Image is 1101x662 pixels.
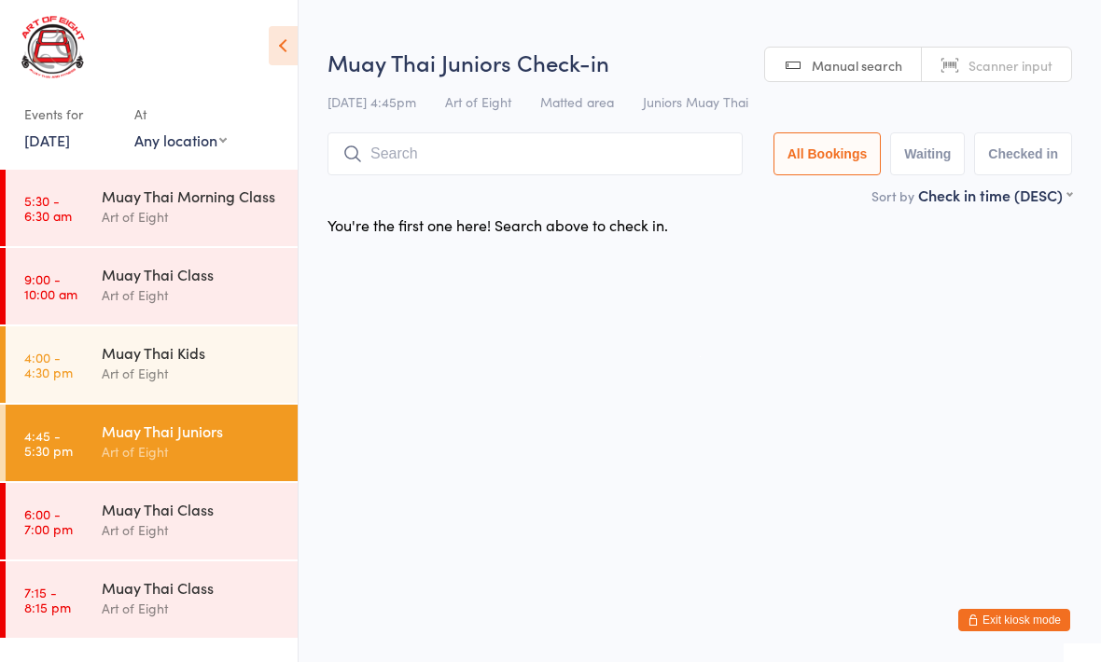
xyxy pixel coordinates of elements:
div: Art of Eight [102,284,282,306]
time: 6:00 - 7:00 pm [24,506,73,536]
a: 4:45 -5:30 pmMuay Thai JuniorsArt of Eight [6,405,298,481]
span: [DATE] 4:45pm [328,92,416,111]
span: Scanner input [969,56,1052,75]
div: Art of Eight [102,441,282,462]
h2: Muay Thai Juniors Check-in [328,47,1072,77]
time: 4:00 - 4:30 pm [24,350,73,379]
a: 5:30 -6:30 amMuay Thai Morning ClassArt of Eight [6,170,298,246]
button: All Bookings [773,132,882,175]
time: 7:15 - 8:15 pm [24,585,71,614]
div: Art of Eight [102,519,282,541]
button: Exit kiosk mode [958,609,1070,631]
div: Art of Eight [102,206,282,228]
div: Any location [134,130,227,150]
button: Checked in [974,132,1072,175]
a: 4:00 -4:30 pmMuay Thai KidsArt of Eight [6,326,298,403]
div: Muay Thai Kids [102,342,282,363]
div: Art of Eight [102,598,282,619]
div: Muay Thai Class [102,264,282,284]
div: Art of Eight [102,363,282,384]
div: Events for [24,99,116,130]
label: Sort by [871,186,914,205]
div: Muay Thai Morning Class [102,186,282,206]
div: Check in time (DESC) [918,185,1072,205]
time: 5:30 - 6:30 am [24,193,72,223]
div: Muay Thai Class [102,499,282,519]
span: Juniors Muay Thai [643,92,748,111]
button: Waiting [890,132,965,175]
div: You're the first one here! Search above to check in. [328,214,668,235]
span: Art of Eight [445,92,511,111]
div: Muay Thai Class [102,577,282,598]
div: Muay Thai Juniors [102,421,282,441]
time: 9:00 - 10:00 am [24,271,77,301]
a: 6:00 -7:00 pmMuay Thai ClassArt of Eight [6,483,298,559]
img: Art of Eight [19,14,89,80]
a: [DATE] [24,130,70,150]
span: Manual search [812,56,902,75]
input: Search [328,132,743,175]
a: 9:00 -10:00 amMuay Thai ClassArt of Eight [6,248,298,324]
div: At [134,99,227,130]
time: 4:45 - 5:30 pm [24,428,73,458]
span: Matted area [540,92,614,111]
a: 7:15 -8:15 pmMuay Thai ClassArt of Eight [6,561,298,638]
